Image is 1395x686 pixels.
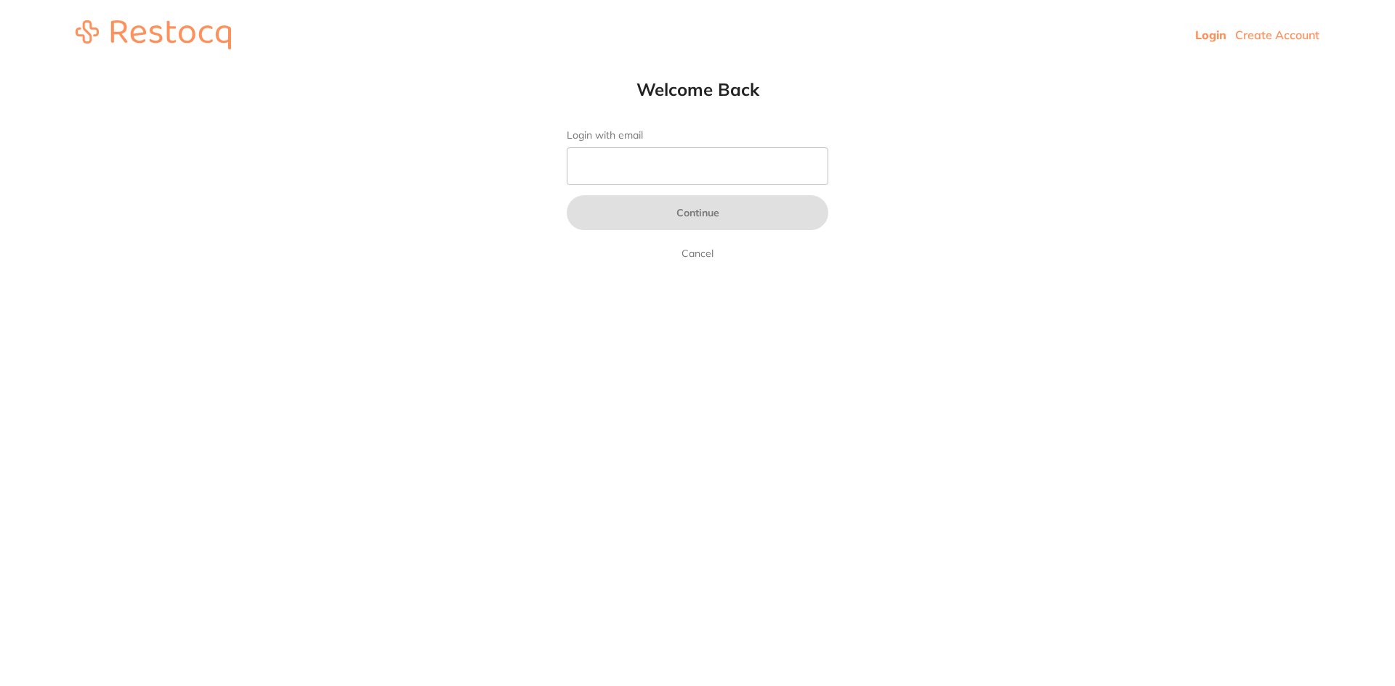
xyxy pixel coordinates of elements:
[76,20,231,49] img: restocq_logo.svg
[567,195,828,230] button: Continue
[1235,28,1319,42] a: Create Account
[538,78,857,100] h1: Welcome Back
[679,245,716,262] a: Cancel
[567,129,828,142] label: Login with email
[1195,28,1226,42] a: Login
